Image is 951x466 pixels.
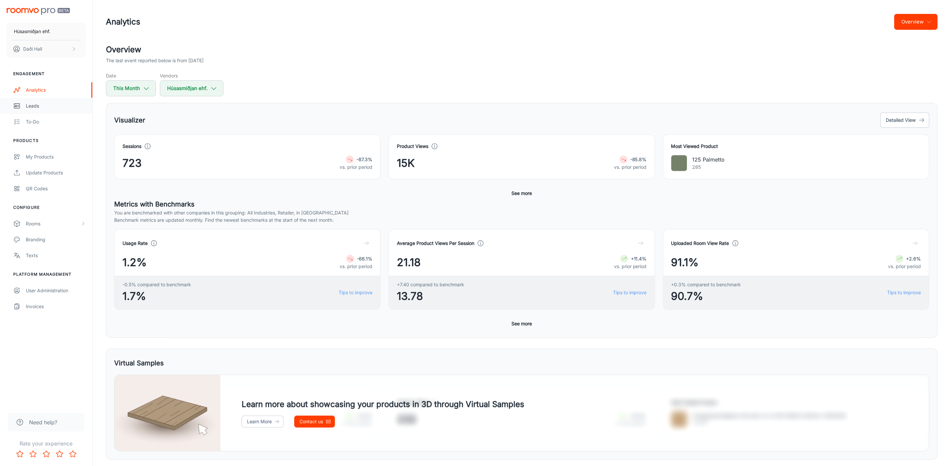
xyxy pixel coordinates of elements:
[29,418,57,426] span: Need help?
[114,209,929,216] p: You are benchmarked with other companies in this grouping: All Industries, Retailer, in [GEOGRAPH...
[630,157,647,162] strong: -85.8%
[122,240,148,247] h4: Usage Rate
[106,80,156,96] button: This Month
[294,416,335,428] a: Contact us
[122,281,191,288] span: -0.5% compared to benchmark
[509,318,535,330] button: See more
[160,80,223,96] button: Húsasmiðjan ehf.
[880,113,929,128] button: Detailed View
[26,303,86,310] div: Invoices
[671,240,729,247] h4: Uploaded Room View Rate
[888,263,921,270] p: vs. prior period
[26,102,86,110] div: Leads
[397,240,474,247] h4: Average Product Views Per Session
[397,281,464,288] span: +7.40 compared to benchmark
[671,281,741,288] span: +0.3% compared to benchmark
[106,44,938,56] h2: Overview
[397,143,428,150] h4: Product Views
[106,16,140,28] h1: Analytics
[114,358,164,368] h5: Virtual Samples
[26,220,80,227] div: Rooms
[66,447,79,461] button: Rate 5 star
[53,447,66,461] button: Rate 4 star
[357,157,372,162] strong: -87.3%
[5,440,87,447] p: Rate your experience
[340,163,372,171] p: vs. prior period
[340,263,372,270] p: vs. prior period
[23,45,42,53] p: Daði Hall
[26,236,86,243] div: Branding
[906,256,921,261] strong: +2.6%
[887,289,921,296] a: Tips to improve
[397,288,464,304] span: 13.78
[13,447,26,461] button: Rate 1 star
[671,143,921,150] h4: Most Viewed Product
[631,256,647,261] strong: +11.4%
[671,155,687,171] img: 125 Palmetto
[122,143,141,150] h4: Sessions
[106,72,156,79] h5: Date
[613,289,647,296] a: Tips to improve
[26,169,86,176] div: Update Products
[26,185,86,192] div: QR Codes
[7,40,86,58] button: Daði Hall
[26,86,86,94] div: Analytics
[692,156,725,163] p: 125 Palmetto
[242,416,284,428] a: Learn More
[7,8,70,15] img: Roomvo PRO Beta
[242,398,524,410] h4: Learn more about showcasing your products in 3D through Virtual Samples
[894,14,938,30] button: Overview
[114,199,929,209] h5: Metrics with Benchmarks
[509,187,535,199] button: See more
[692,163,725,171] p: 285
[114,216,929,224] p: Benchmark metrics are updated monthly. Find the newest benchmarks at the start of the next month.
[26,153,86,161] div: My Products
[122,155,142,171] span: 723
[397,255,421,270] span: 21.18
[7,23,86,40] button: Húsasmiðjan ehf.
[614,163,647,171] p: vs. prior period
[26,447,40,461] button: Rate 2 star
[26,252,86,259] div: Texts
[26,287,86,294] div: User Administration
[26,118,86,125] div: To-do
[614,263,647,270] p: vs. prior period
[671,288,741,304] span: 90.7%
[114,115,145,125] h5: Visualizer
[357,256,372,261] strong: -66.1%
[106,57,204,64] p: The last event reported below is from [DATE]
[122,288,191,304] span: 1.7%
[40,447,53,461] button: Rate 3 star
[671,255,699,270] span: 91.1%
[397,155,415,171] span: 15K
[160,72,223,79] h5: Vendors
[14,28,50,35] p: Húsasmiðjan ehf.
[339,289,372,296] a: Tips to improve
[122,255,147,270] span: 1.2%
